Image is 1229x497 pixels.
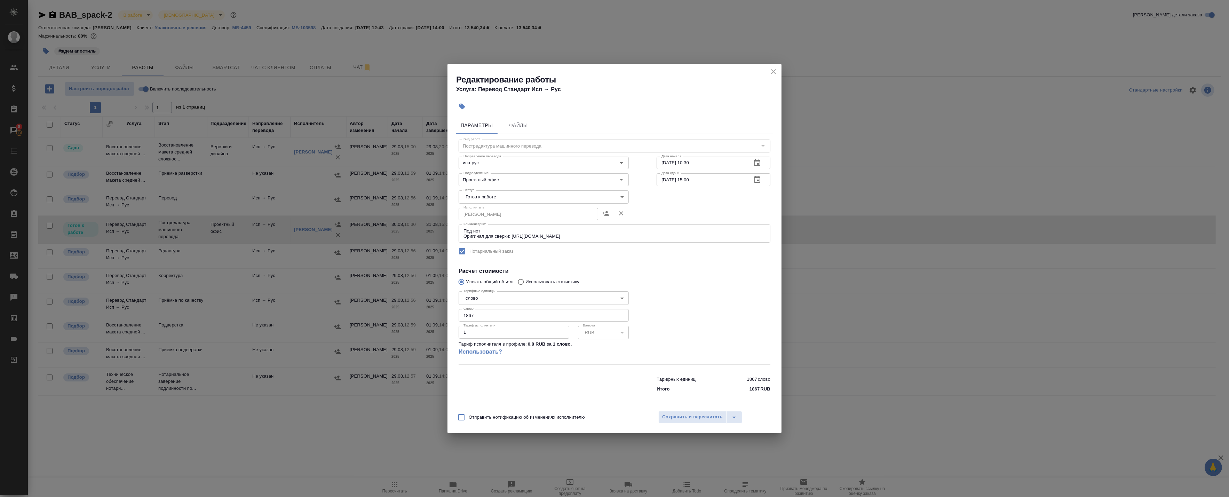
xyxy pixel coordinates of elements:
[459,341,527,348] p: Тариф исполнителя в профиле:
[662,413,723,421] span: Сохранить и пересчитать
[658,411,727,424] button: Сохранить и пересчитать
[750,386,760,393] p: 1867
[657,376,696,383] p: Тарифных единиц
[469,414,585,421] span: Отправить нотификацию об изменениях исполнителю
[460,121,493,130] span: Параметры
[456,85,782,94] h4: Услуга: Перевод Стандарт Исп → Рус
[657,386,669,393] p: Итого
[658,411,742,424] div: split button
[459,267,770,275] h4: Расчет стоимости
[747,376,757,383] p: 1867
[454,99,470,114] button: Добавить тэг
[456,74,782,85] h2: Редактирование работы
[469,248,514,255] span: Нотариальный заказ
[459,190,629,204] div: Готов к работе
[613,205,629,222] button: Удалить
[617,175,626,184] button: Open
[598,205,613,222] button: Назначить
[459,348,629,356] a: Использовать?
[578,326,629,339] div: RUB
[617,158,626,168] button: Open
[760,386,770,393] p: RUB
[528,341,572,348] p: 0.8 RUB за 1 слово .
[463,228,766,239] textarea: Под нот Оригинал для сверки: [URL][DOMAIN_NAME]
[459,291,629,305] div: слово
[768,66,779,77] button: close
[758,376,770,383] p: слово
[463,295,480,301] button: слово
[583,330,596,336] button: RUB
[463,194,498,200] button: Готов к работе
[502,121,535,130] span: Файлы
